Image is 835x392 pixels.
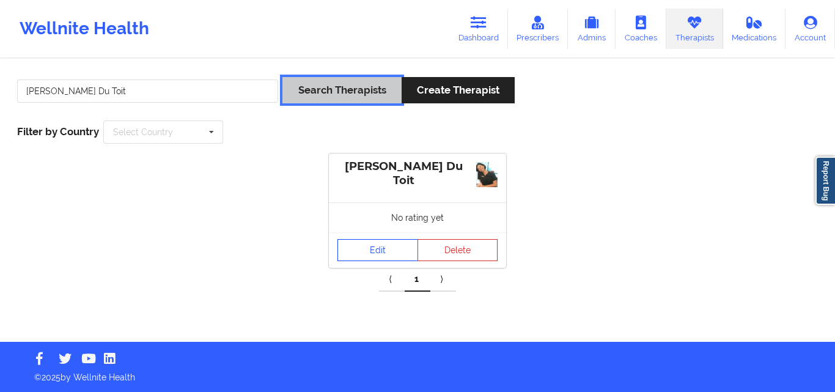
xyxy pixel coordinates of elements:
a: Previous item [379,267,405,292]
input: Search Keywords [17,80,278,103]
a: Coaches [616,9,666,49]
img: 6ee21562-80b8-4944-9e94-7e5ea0ddc25bScreenshot_20231115_083848_WhatsApp.jpg [476,162,498,187]
p: © 2025 by Wellnite Health [26,363,809,383]
a: Prescribers [508,9,568,49]
a: Next item [430,267,456,292]
a: 1 [405,267,430,292]
a: Report Bug [815,157,835,205]
div: Select Country [113,128,173,136]
button: Delete [417,239,498,261]
a: Medications [723,9,786,49]
div: Pagination Navigation [379,267,456,292]
a: Edit [337,239,418,261]
span: Filter by Country [17,125,99,138]
a: Admins [568,9,616,49]
button: Search Therapists [282,77,401,103]
a: Account [785,9,835,49]
a: Therapists [666,9,723,49]
div: No rating yet [329,202,506,232]
button: Create Therapist [402,77,515,103]
div: [PERSON_NAME] Du Toit [337,160,498,188]
a: Dashboard [449,9,508,49]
